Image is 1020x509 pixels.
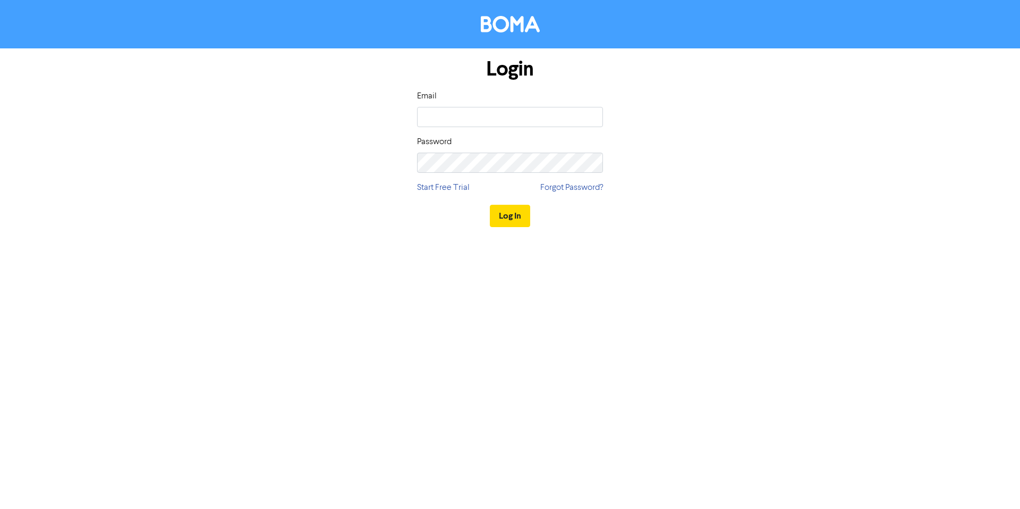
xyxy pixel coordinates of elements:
[417,57,603,81] h1: Login
[417,181,470,194] a: Start Free Trial
[417,136,452,148] label: Password
[540,181,603,194] a: Forgot Password?
[490,205,530,227] button: Log In
[417,90,437,103] label: Email
[481,16,540,32] img: BOMA Logo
